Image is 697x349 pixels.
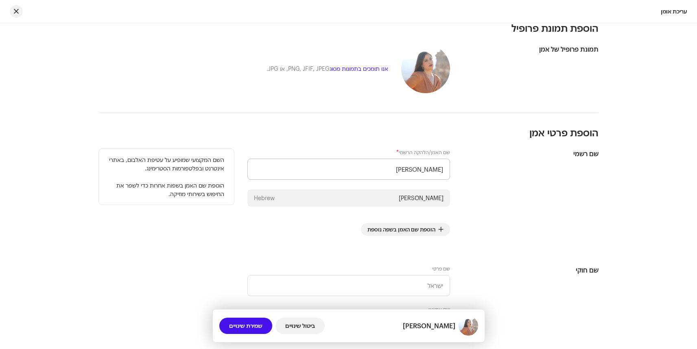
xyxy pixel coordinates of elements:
h5: שם חוקי [463,265,599,275]
input: ישראל [247,275,450,296]
label: שם אמצעי [428,306,450,312]
label: שם האמן/הלהקה הרשמי [396,149,450,155]
p: הוספת שם האמן בשפות אחרות כדי לשפר את החיפוש בשירותי מוזיקה. [109,181,225,198]
button: הוספת שם האמן בשפה נוספת [361,223,450,236]
h5: Hodaya Benishu [403,321,455,331]
span: הוספת שם האמן בשפה נוספת [367,221,435,238]
p: השם המקצועי שמופיע על עטיפת האלבום, באתרי אינטרנט ובפלטפורמות הסטרימינג. [109,155,225,172]
img: 79cce972-29a3-4405-9e93-a23dd06db24f [459,316,478,336]
div: [PERSON_NAME] [399,195,444,201]
label: שם פרטי [432,265,450,272]
h3: הוספת פרטי אמן [99,126,599,139]
button: שמירת שינויים [219,318,272,334]
h5: תמונת פרופיל של אמן [463,44,599,54]
span: PNG, JFIF, JPEG, או JPG. [267,65,330,72]
input: ישראל ישראלי [247,159,450,180]
span: שמירת שינויים [229,318,262,334]
h3: הוספת תמונת פרופיל [99,22,599,35]
div: אנו תומכים בתמונות מסוג [267,65,388,72]
div: Hebrew [254,195,275,201]
button: ביטול שינויים [275,318,325,334]
h5: שם רשמי [463,149,599,159]
span: ביטול שינויים [285,318,315,334]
